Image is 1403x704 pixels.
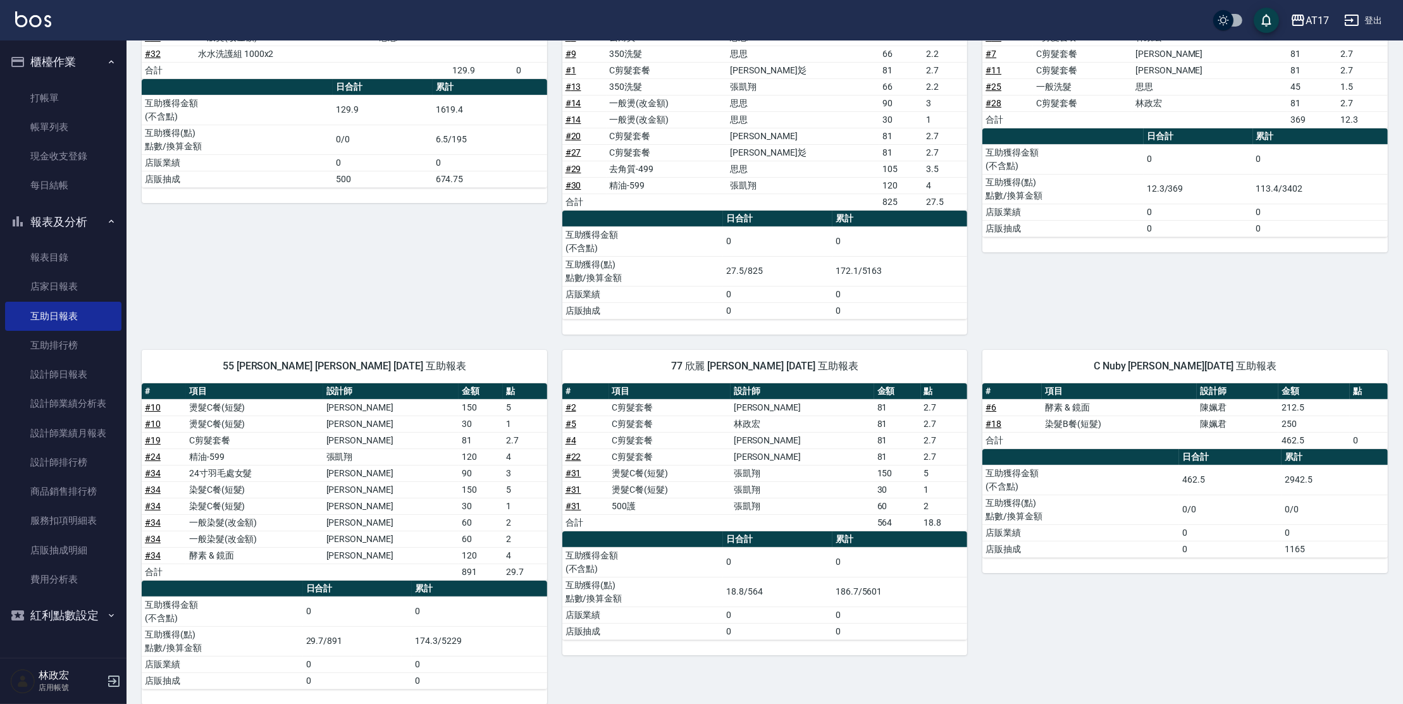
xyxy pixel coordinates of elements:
td: 陳姵君 [1197,416,1278,432]
a: #1 [566,65,576,75]
td: 精油-599 [186,448,323,465]
td: 564 [874,514,921,531]
button: save [1254,8,1279,33]
td: 0 [832,226,967,256]
button: AT17 [1285,8,1334,34]
td: 66 [879,78,924,95]
td: 0 [723,286,832,302]
td: 酵素 & 鏡面 [1042,399,1197,416]
div: AT17 [1306,13,1329,28]
td: 0 [1282,524,1388,541]
td: 思思 [1132,78,1287,95]
td: 0 [723,226,832,256]
td: 0 [723,547,832,577]
td: 1619.4 [433,95,547,125]
a: #34 [145,550,161,560]
th: 日合計 [1144,128,1253,145]
td: 互助獲得(點) 點數/換算金額 [142,125,333,154]
td: 1 [924,111,968,128]
a: 設計師排行榜 [5,448,121,477]
td: 合計 [562,514,609,531]
td: 3.5 [924,161,968,177]
th: 日合計 [1179,449,1282,466]
a: #14 [145,32,161,42]
td: 24寸羽毛處女髮 [186,465,323,481]
a: #7 [986,49,996,59]
td: [PERSON_NAME] [1132,46,1287,62]
a: 商品銷售排行榜 [5,477,121,506]
td: 陳姵君 [1197,399,1278,416]
span: C Nuby [PERSON_NAME][DATE] 互助報表 [998,360,1373,373]
td: 互助獲得(點) 點數/換算金額 [982,174,1144,204]
a: #34 [145,468,161,478]
td: 90 [459,465,503,481]
td: 120 [459,547,503,564]
td: 精油-599 [607,177,727,194]
td: 0/0 [333,125,432,154]
td: 互助獲得(點) 點數/換算金額 [562,256,724,286]
th: 項目 [609,383,731,400]
td: [PERSON_NAME] [727,128,879,144]
button: 登出 [1339,9,1388,32]
a: 設計師業績月報表 [5,419,121,448]
a: #4 [566,435,576,445]
a: #28 [986,98,1001,108]
td: 染髮C餐(短髮) [186,498,323,514]
td: 0 [1179,524,1282,541]
td: C剪髮套餐 [607,62,727,78]
td: 27.5/825 [723,256,832,286]
th: 累計 [1282,449,1388,466]
td: 105 [879,161,924,177]
td: 合計 [142,62,195,78]
td: 120 [879,177,924,194]
a: #19 [145,435,161,445]
td: 30 [459,416,503,432]
a: 每日結帳 [5,171,121,200]
table: a dense table [982,383,1388,449]
table: a dense table [982,13,1388,128]
a: #10 [145,402,161,412]
td: 2 [503,514,547,531]
th: 項目 [186,383,323,400]
td: 150 [459,399,503,416]
td: 互助獲得(點) 點數/換算金額 [562,577,724,607]
td: 2.7 [924,62,968,78]
a: #14 [566,98,581,108]
a: 報表目錄 [5,243,121,272]
td: 212.5 [1278,399,1350,416]
td: 1 [503,498,547,514]
th: # [562,383,609,400]
td: 3 [503,465,547,481]
td: 思思 [727,46,879,62]
td: 369 [1287,111,1338,128]
th: 累計 [1253,128,1388,145]
td: 462.5 [1278,432,1350,448]
td: 互助獲得金額 (不含點) [562,226,724,256]
td: 2.7 [1337,95,1388,111]
td: 4 [503,448,547,465]
td: 2.7 [921,448,968,465]
td: 2.7 [921,432,968,448]
a: 打帳單 [5,83,121,113]
td: C剪髮套餐 [607,128,727,144]
td: 1 [503,416,547,432]
th: 日合計 [723,531,832,548]
a: 店家日報表 [5,272,121,301]
td: 燙髮C餐(短髮) [186,399,323,416]
td: 113.4/3402 [1253,174,1388,204]
td: 891 [459,564,503,580]
td: C剪髮套餐 [609,399,731,416]
a: #34 [145,534,161,544]
th: 日合計 [333,79,432,96]
a: #34 [145,485,161,495]
td: 350洗髮 [607,46,727,62]
td: [PERSON_NAME] [323,514,459,531]
td: 81 [874,432,921,448]
td: 12.3 [1337,111,1388,128]
td: C剪髮套餐 [1033,62,1132,78]
td: 2.7 [1337,62,1388,78]
td: 12.3/369 [1144,174,1253,204]
td: 張凱翔 [731,465,874,481]
td: [PERSON_NAME] [323,547,459,564]
td: 60 [459,514,503,531]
